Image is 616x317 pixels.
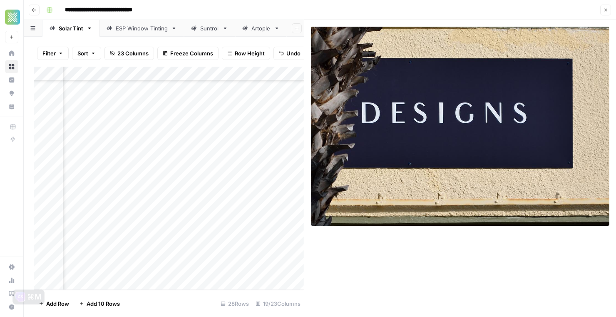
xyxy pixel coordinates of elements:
[222,47,270,60] button: Row Height
[77,49,88,57] span: Sort
[27,293,42,301] div: ⌘M
[5,300,18,314] button: Help + Support
[34,297,74,310] button: Add Row
[286,49,301,57] span: Undo
[5,60,18,73] a: Browse
[46,300,69,308] span: Add Row
[5,287,18,300] a: Learning Hub
[5,47,18,60] a: Home
[5,100,18,113] a: Your Data
[99,20,184,37] a: ESP Window Tinting
[42,20,99,37] a: Solar Tint
[5,87,18,100] a: Opportunities
[104,47,154,60] button: 23 Columns
[251,24,271,32] div: Artople
[252,297,304,310] div: 19/23 Columns
[5,7,18,27] button: Workspace: Xponent21
[5,73,18,87] a: Insights
[5,260,18,274] a: Settings
[200,24,219,32] div: Suntrol
[170,49,213,57] span: Freeze Columns
[37,47,69,60] button: Filter
[273,47,306,60] button: Undo
[72,47,101,60] button: Sort
[117,49,149,57] span: 23 Columns
[5,10,20,25] img: Xponent21 Logo
[116,24,168,32] div: ESP Window Tinting
[184,20,235,37] a: Suntrol
[157,47,219,60] button: Freeze Columns
[59,24,83,32] div: Solar Tint
[42,49,56,57] span: Filter
[5,274,18,287] a: Usage
[311,27,609,226] img: Row/Cell
[235,49,265,57] span: Row Height
[217,297,252,310] div: 28 Rows
[74,297,125,310] button: Add 10 Rows
[235,20,287,37] a: Artople
[87,300,120,308] span: Add 10 Rows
